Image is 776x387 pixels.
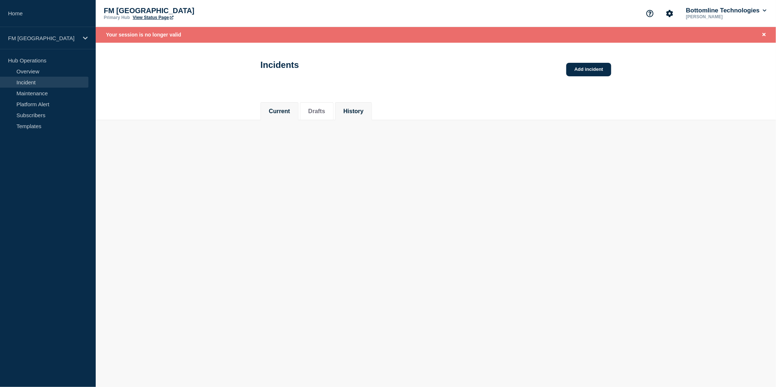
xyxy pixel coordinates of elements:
p: Primary Hub [104,15,130,20]
a: Add incident [566,63,611,76]
button: Current [269,108,290,115]
button: Drafts [308,108,325,115]
p: [PERSON_NAME] [685,14,761,19]
p: FM [GEOGRAPHIC_DATA] [104,7,250,15]
button: Support [642,6,658,21]
a: View Status Page [133,15,173,20]
button: History [343,108,364,115]
span: Your session is no longer valid [106,32,181,38]
button: Account settings [662,6,677,21]
h1: Incidents [260,60,299,70]
button: Bottomline Technologies [685,7,768,14]
p: FM [GEOGRAPHIC_DATA] [8,35,78,41]
button: Close banner [760,31,769,39]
